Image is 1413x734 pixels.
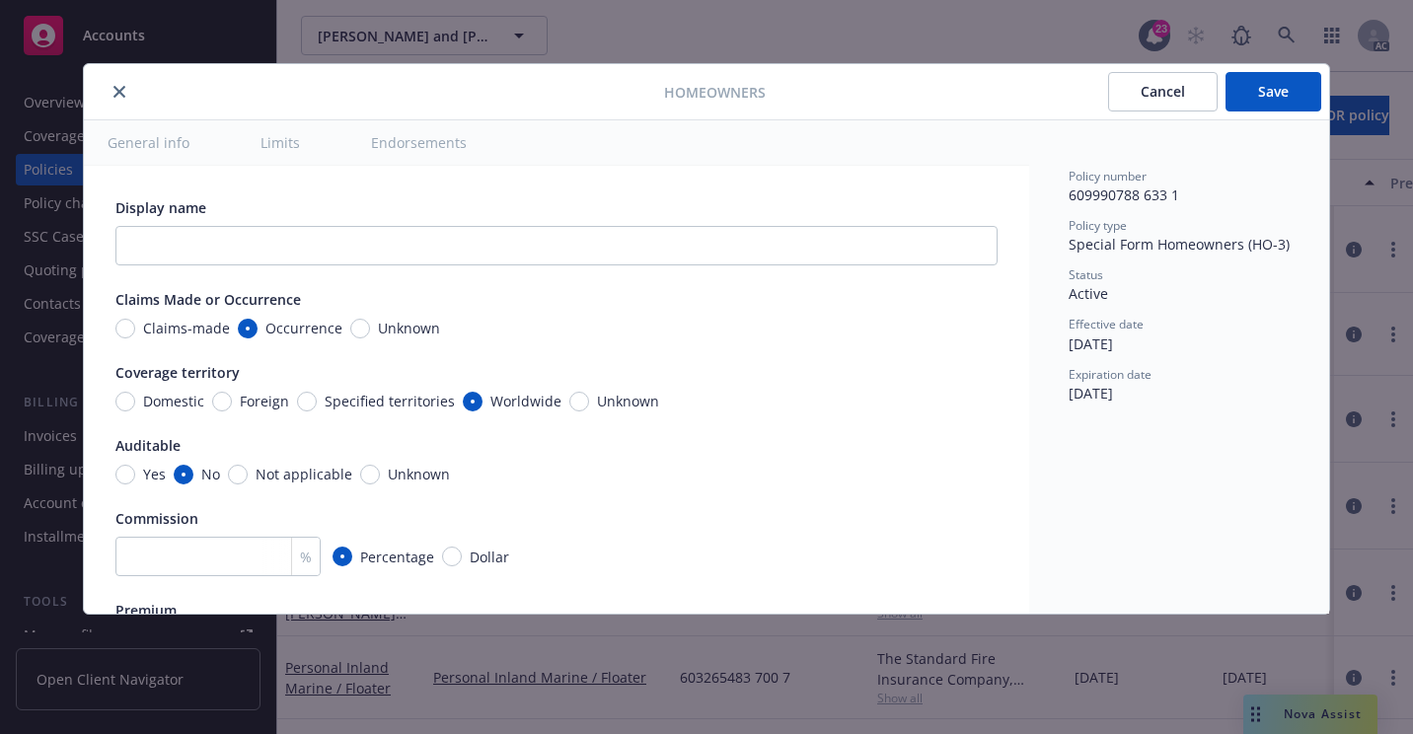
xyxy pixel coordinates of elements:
[115,436,181,455] span: Auditable
[108,80,131,104] button: close
[1069,266,1103,283] span: Status
[115,290,301,309] span: Claims Made or Occurrence
[350,319,370,338] input: Unknown
[1069,384,1113,403] span: [DATE]
[325,391,455,411] span: Specified territories
[228,465,248,484] input: Not applicable
[442,547,462,566] input: Dollar
[470,547,509,567] span: Dollar
[238,319,258,338] input: Occurrence
[201,464,220,484] span: No
[115,319,135,338] input: Claims-made
[115,198,206,217] span: Display name
[143,318,230,338] span: Claims-made
[360,547,434,567] span: Percentage
[1069,235,1290,254] span: Special Form Homeowners (HO-3)
[1108,72,1218,111] button: Cancel
[1069,366,1152,383] span: Expiration date
[237,120,324,165] button: Limits
[1226,72,1321,111] button: Save
[347,120,490,165] button: Endorsements
[1069,284,1108,303] span: Active
[115,509,198,528] span: Commission
[115,601,177,620] span: Premium
[300,547,312,567] span: %
[115,465,135,484] input: Yes
[490,391,561,411] span: Worldwide
[1069,217,1127,234] span: Policy type
[115,363,240,382] span: Coverage territory
[174,465,193,484] input: No
[84,120,213,165] button: General info
[1069,334,1113,353] span: [DATE]
[297,392,317,411] input: Specified territories
[463,392,483,411] input: Worldwide
[265,318,342,338] span: Occurrence
[1069,168,1147,184] span: Policy number
[333,547,352,566] input: Percentage
[388,464,450,484] span: Unknown
[240,391,289,411] span: Foreign
[378,318,440,338] span: Unknown
[143,464,166,484] span: Yes
[256,464,352,484] span: Not applicable
[143,391,204,411] span: Domestic
[360,465,380,484] input: Unknown
[1069,185,1179,204] span: 609990788 633 1
[569,392,589,411] input: Unknown
[597,391,659,411] span: Unknown
[212,392,232,411] input: Foreign
[664,82,766,103] span: Homeowners
[1069,316,1144,332] span: Effective date
[115,392,135,411] input: Domestic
